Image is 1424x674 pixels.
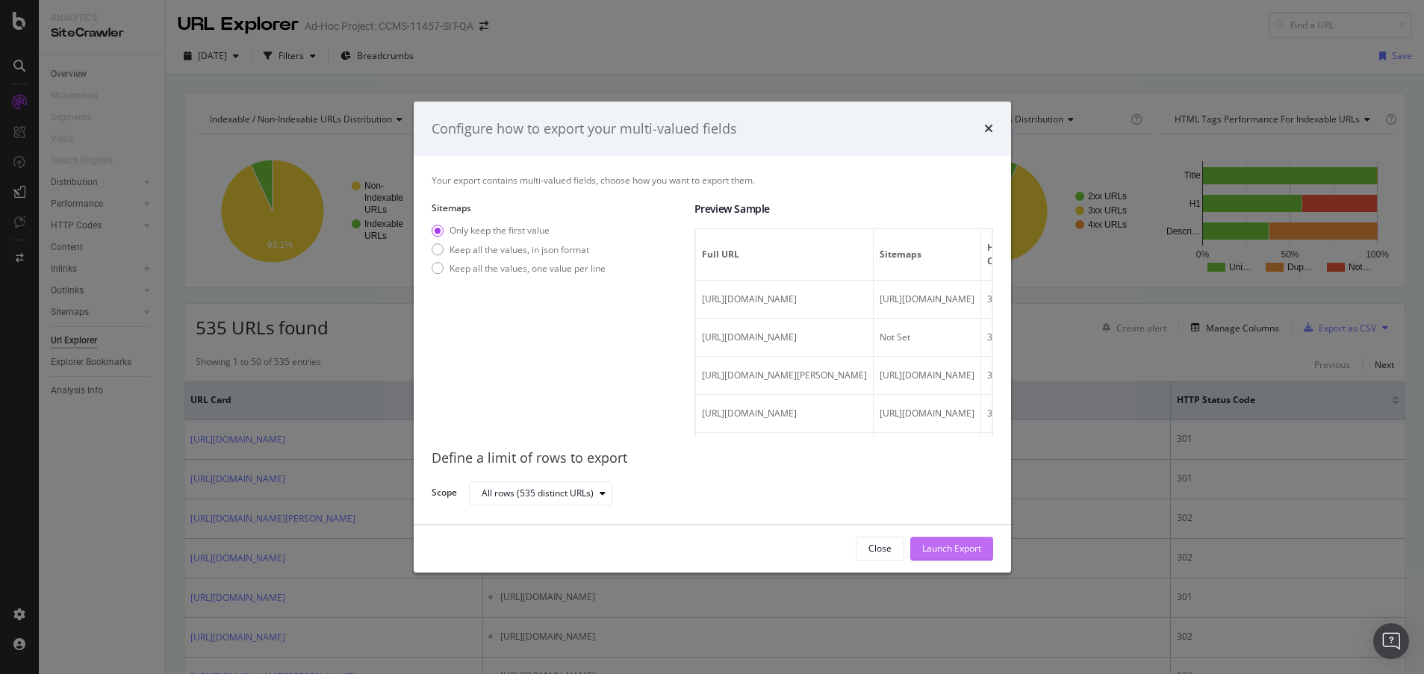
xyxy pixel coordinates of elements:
span: https://sit.davidyurman.com/sitemap_2-category.xml [880,369,974,382]
span: https://sit.davidyurman.com/campaign/curb-chain.html [702,408,797,420]
div: Launch Export [922,543,981,555]
div: Configure how to export your multi-valued fields [432,119,737,139]
div: Preview Sample [694,202,993,217]
div: modal [414,102,1011,573]
div: Keep all the values, one value per line [450,262,606,275]
div: Only keep the first value [432,225,606,237]
span: Full URL [702,249,863,262]
span: HTTP Status Code [987,242,1046,269]
span: https://sit.davidyurman.com/sitemap_2-category.xml [880,408,974,420]
div: times [984,119,993,139]
label: Scope [432,486,457,502]
span: https://sit.davidyurman.com/world-of-yurman/carmelo-anthony-jaylen-brown-pro-basketball-visionari... [702,369,867,382]
span: https://sit.davidyurman.com/sitemap_2-category.xml [880,293,974,306]
span: Not Set [880,331,910,344]
label: Sitemaps [432,202,683,215]
div: Keep all the values, in json format [432,243,606,256]
td: 302 [981,358,1056,396]
div: Keep all the values, in json format [450,243,589,256]
button: All rows (535 distinct URLs) [469,481,612,505]
span: https://sit.davidyurman.com/world-of-yurman/stories/guides/how-to-stack-bracelets.html [702,293,797,306]
div: Your export contains multi-valued fields, choose how you want to export them. [432,174,993,187]
div: Open Intercom Messenger [1373,623,1409,659]
div: All rows (535 distinct URLs) [482,489,594,498]
button: Launch Export [910,537,993,561]
td: 302 [981,396,1056,434]
div: Only keep the first value [450,225,550,237]
div: Close [868,543,892,555]
div: Define a limit of rows to export [432,449,993,469]
span: Sitemaps [880,249,971,262]
td: 301 [981,281,1056,319]
td: 301 [981,434,1056,472]
span: https://sit.davidyurman.com/wedding/explore-wedding/artistry-and-design.html [702,331,797,344]
td: 301 [981,319,1056,358]
button: Close [856,537,904,561]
